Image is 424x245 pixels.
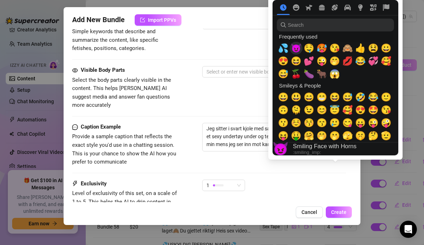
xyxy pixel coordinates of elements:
[400,221,417,238] div: Open Intercom Messenger
[81,67,125,73] strong: Visible Body Parts
[72,77,171,109] span: Select the body parts clearly visible in the content. This helps [PERSON_NAME] AI suggest media a...
[72,14,125,26] span: Add New Bundle
[72,190,177,213] span: Level of exclusivity of this set, on a scale of 1 to 5. This helps the AI to drip content in the ...
[326,206,352,218] button: Create
[140,17,145,22] span: import
[72,123,78,131] span: message
[81,124,121,130] strong: Caption Example
[72,67,78,73] span: eye
[148,17,176,23] span: Import PPVs
[206,180,209,191] span: 1
[72,133,176,165] span: Provide a sample caption that reflects the exact style you'd use in a chatting session. This is y...
[135,14,181,26] button: Import PPVs
[202,123,331,151] textarea: Jeg sitter i svart kjole med sarte strømper hvor jeg har et sexy undertøy under og teaser deg let...
[72,28,158,51] span: Simple keywords that describe and summarize the content, like specific fetishes, positions, categ...
[296,206,323,218] button: Cancel
[301,209,317,215] span: Cancel
[81,180,107,187] strong: Exclusivity
[72,180,78,188] span: thunderbolt
[331,209,346,215] span: Create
